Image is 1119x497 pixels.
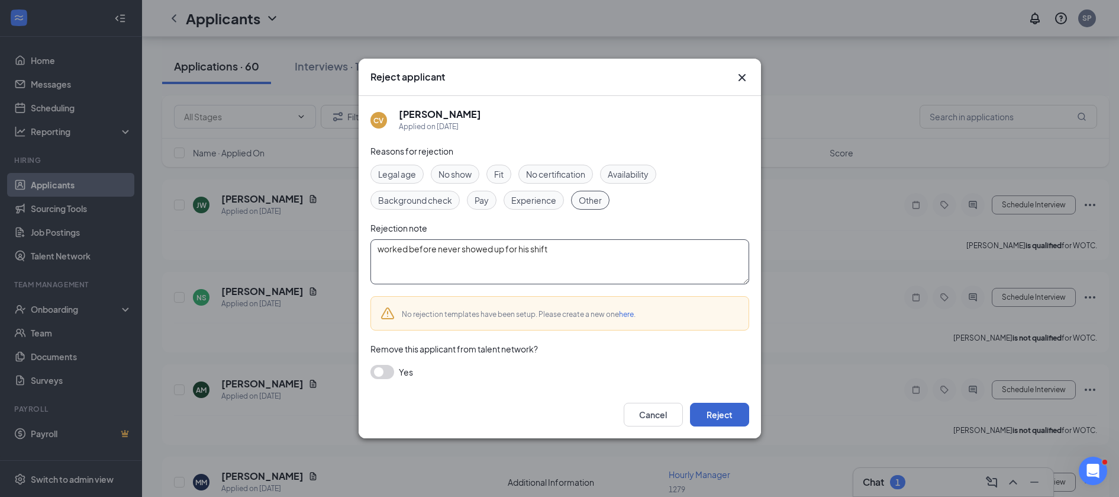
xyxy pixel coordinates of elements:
span: No certification [526,168,585,181]
button: Reject [690,403,749,427]
span: Experience [511,194,556,207]
span: Pay [475,194,489,207]
span: Yes [399,365,413,379]
span: No rejection templates have been setup. Please create a new one . [402,310,636,319]
span: Other [579,194,602,207]
span: Background check [378,194,452,207]
button: Cancel [624,403,683,427]
h3: Reject applicant [370,70,445,84]
svg: Warning [380,306,395,320]
button: Close [735,70,749,85]
div: CV [373,116,383,126]
span: No show [438,168,472,181]
span: Availability [608,168,649,181]
h5: [PERSON_NAME] [399,108,481,121]
span: Legal age [378,168,416,181]
textarea: worked before never showed up for his shift [370,239,749,284]
span: Reasons for rejection [370,146,453,156]
div: Applied on [DATE] [399,121,481,133]
iframe: Intercom live chat [1079,457,1107,485]
span: Fit [494,168,504,181]
span: Remove this applicant from talent network? [370,344,538,354]
span: Rejection note [370,223,427,233]
svg: Cross [735,70,749,85]
a: here [619,310,634,319]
